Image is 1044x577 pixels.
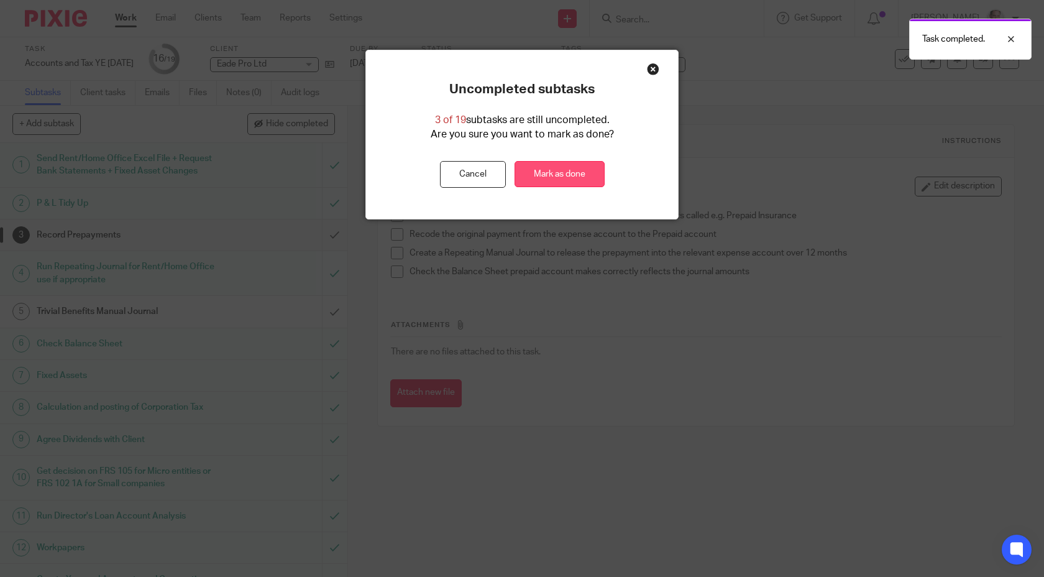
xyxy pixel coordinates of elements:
span: 3 of 19 [435,115,466,125]
p: Task completed. [922,33,985,45]
p: Are you sure you want to mark as done? [431,127,614,142]
a: Mark as done [515,161,605,188]
button: Cancel [440,161,506,188]
p: subtasks are still uncompleted. [435,113,610,127]
div: Close this dialog window [647,63,659,75]
p: Uncompleted subtasks [449,81,595,98]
